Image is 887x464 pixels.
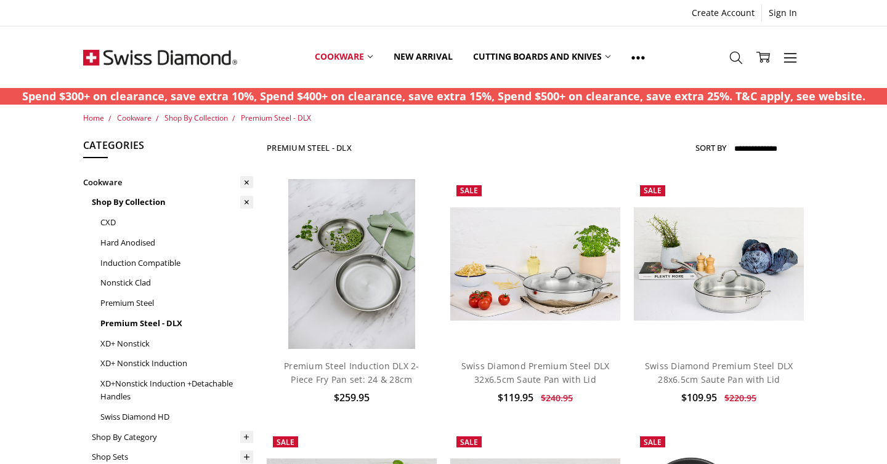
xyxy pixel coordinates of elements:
a: Swiss Diamond Premium Steel DLX 28x6.5cm Saute Pan with Lid [634,179,804,349]
a: Shop By Collection [164,113,228,123]
a: Cookware [304,30,383,84]
h5: Categories [83,138,253,159]
a: XD+ Nonstick [100,334,253,354]
span: $240.95 [541,392,573,404]
span: Sale [644,437,662,447]
a: New arrival [383,30,463,84]
a: Shop By Category [92,427,253,447]
a: Cutting boards and knives [463,30,621,84]
a: Nonstick Clad [100,273,253,293]
a: Show All [621,30,655,85]
a: Induction Compatible [100,253,253,273]
a: Shop By Collection [92,192,253,212]
a: CXD [100,212,253,233]
a: XD+Nonstick Induction +Detachable Handles [100,374,253,407]
a: Swiss Diamond Premium Steel DLX 32x6.5cm Saute Pan with Lid [450,179,620,349]
span: Sale [644,185,662,196]
label: Sort By [695,138,726,158]
span: Sale [460,437,478,447]
span: $220.95 [724,392,756,404]
a: Cookware [117,113,152,123]
a: Premium Steel Induction DLX 2-Piece Fry Pan set: 24 & 28cm [284,360,419,385]
a: Premium Steel - DLX [100,313,253,334]
a: Create Account [685,4,761,22]
a: Premium Steel [100,293,253,313]
img: Premium steel DLX 2pc fry pan set (28 and 24cm) life style shot [288,179,416,349]
a: XD+ Nonstick Induction [100,353,253,374]
span: Sale [460,185,478,196]
a: Swiss Diamond Premium Steel DLX 32x6.5cm Saute Pan with Lid [461,360,610,385]
span: Sale [277,437,294,447]
a: Premium Steel - DLX [241,113,311,123]
a: Home [83,113,104,123]
span: $119.95 [498,391,533,404]
a: Swiss Diamond Premium Steel DLX 28x6.5cm Saute Pan with Lid [645,360,793,385]
a: Cookware [83,172,253,193]
a: Swiss Diamond HD [100,407,253,427]
a: Hard Anodised [100,233,253,253]
h1: Premium Steel - DLX [267,143,352,153]
a: Premium steel DLX 2pc fry pan set (28 and 24cm) life style shot [267,179,437,349]
span: $259.95 [334,391,370,404]
a: Sign In [762,4,804,22]
img: Swiss Diamond Premium Steel DLX 32x6.5cm Saute Pan with Lid [450,207,620,321]
p: Spend $300+ on clearance, save extra 10%, Spend $400+ on clearance, save extra 15%, Spend $500+ o... [22,88,865,105]
img: Swiss Diamond Premium Steel DLX 28x6.5cm Saute Pan with Lid [634,207,804,321]
img: Free Shipping On Every Order [83,26,237,88]
span: $109.95 [681,391,717,404]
